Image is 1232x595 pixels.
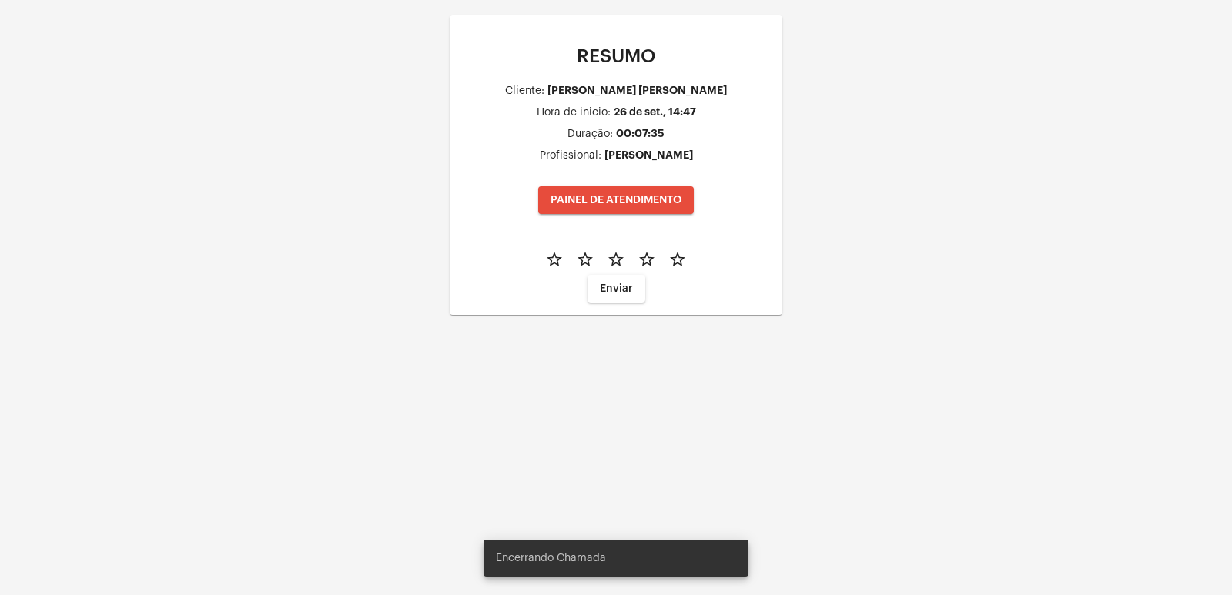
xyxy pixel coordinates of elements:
[462,46,770,66] p: RESUMO
[614,106,696,118] div: 26 de set., 14:47
[600,283,633,294] span: Enviar
[616,128,665,139] div: 00:07:35
[668,250,687,269] mat-icon: star_border
[496,550,606,566] span: Encerrando Chamada
[537,107,611,119] div: Hora de inicio:
[547,85,727,96] div: [PERSON_NAME] [PERSON_NAME]
[588,275,645,303] button: Enviar
[551,195,681,206] span: PAINEL DE ATENDIMENTO
[505,85,544,97] div: Cliente:
[576,250,594,269] mat-icon: star_border
[604,149,693,161] div: [PERSON_NAME]
[545,250,564,269] mat-icon: star_border
[538,186,694,214] button: PAINEL DE ATENDIMENTO
[638,250,656,269] mat-icon: star_border
[540,150,601,162] div: Profissional:
[607,250,625,269] mat-icon: star_border
[567,129,613,140] div: Duração:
